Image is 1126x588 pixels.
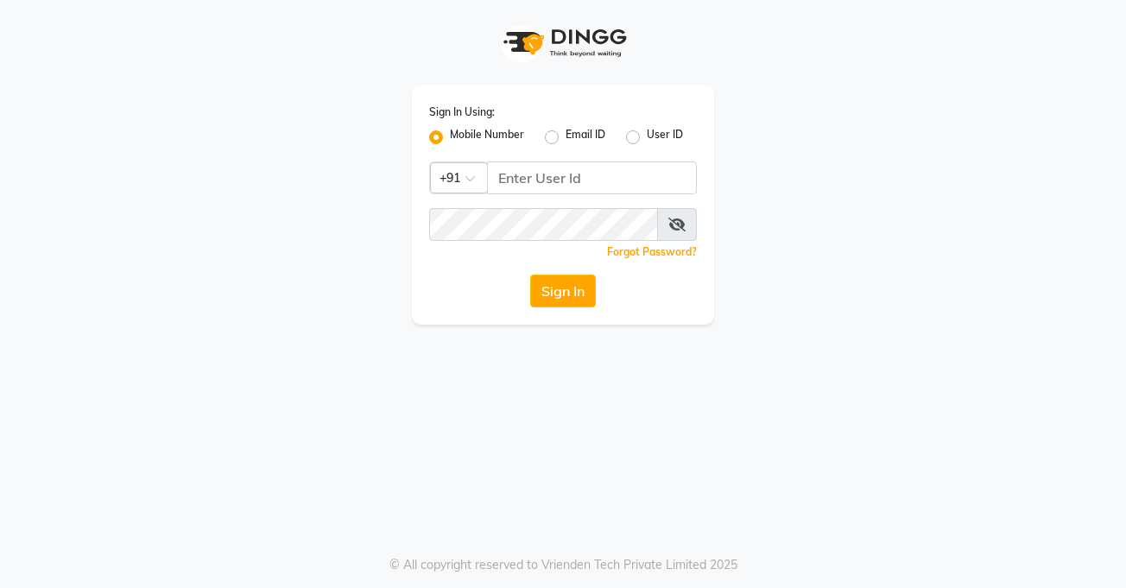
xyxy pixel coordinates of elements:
[530,275,596,307] button: Sign In
[429,208,658,241] input: Username
[566,127,605,148] label: Email ID
[450,127,524,148] label: Mobile Number
[647,127,683,148] label: User ID
[494,17,632,68] img: logo1.svg
[607,245,697,258] a: Forgot Password?
[487,161,697,194] input: Username
[429,104,495,120] label: Sign In Using:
